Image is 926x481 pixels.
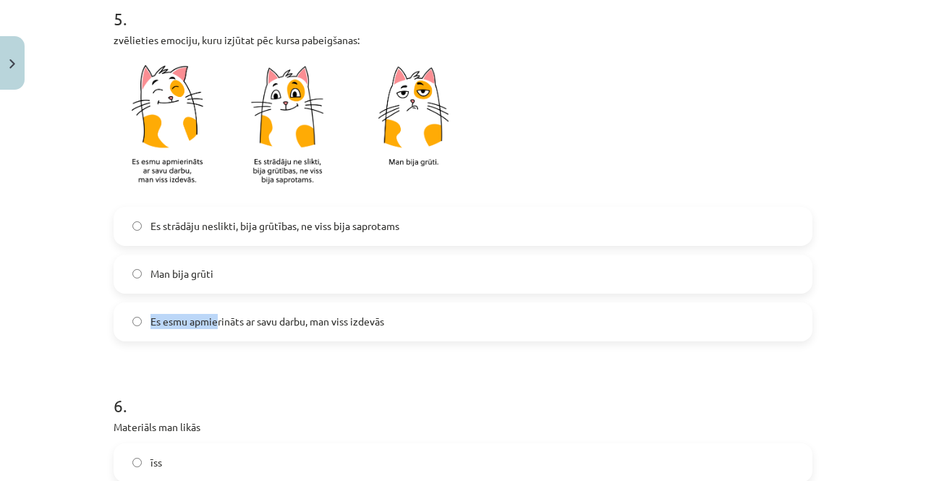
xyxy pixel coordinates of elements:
span: īss [150,455,162,470]
input: Es strādāju neslikti, bija grūtības, ne viss bija saprotams [132,221,142,231]
input: īss [132,458,142,467]
input: Man bija grūti [132,269,142,278]
span: Es esmu apmierināts ar savu darbu, man viss izdevās [150,314,384,329]
p: zvēlieties emociju, kuru izjūtat pēc kursa pabeigšanas: [114,33,812,48]
span: Es strādāju neslikti, bija grūtības, ne viss bija saprotams [150,218,399,234]
p: Materiāls man likās [114,420,812,435]
input: Es esmu apmierināts ar savu darbu, man viss izdevās [132,317,142,326]
img: icon-close-lesson-0947bae3869378f0d4975bcd49f059093ad1ed9edebbc8119c70593378902aed.svg [9,59,15,69]
span: Man bija grūti [150,266,213,281]
h1: 6 . [114,370,812,415]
